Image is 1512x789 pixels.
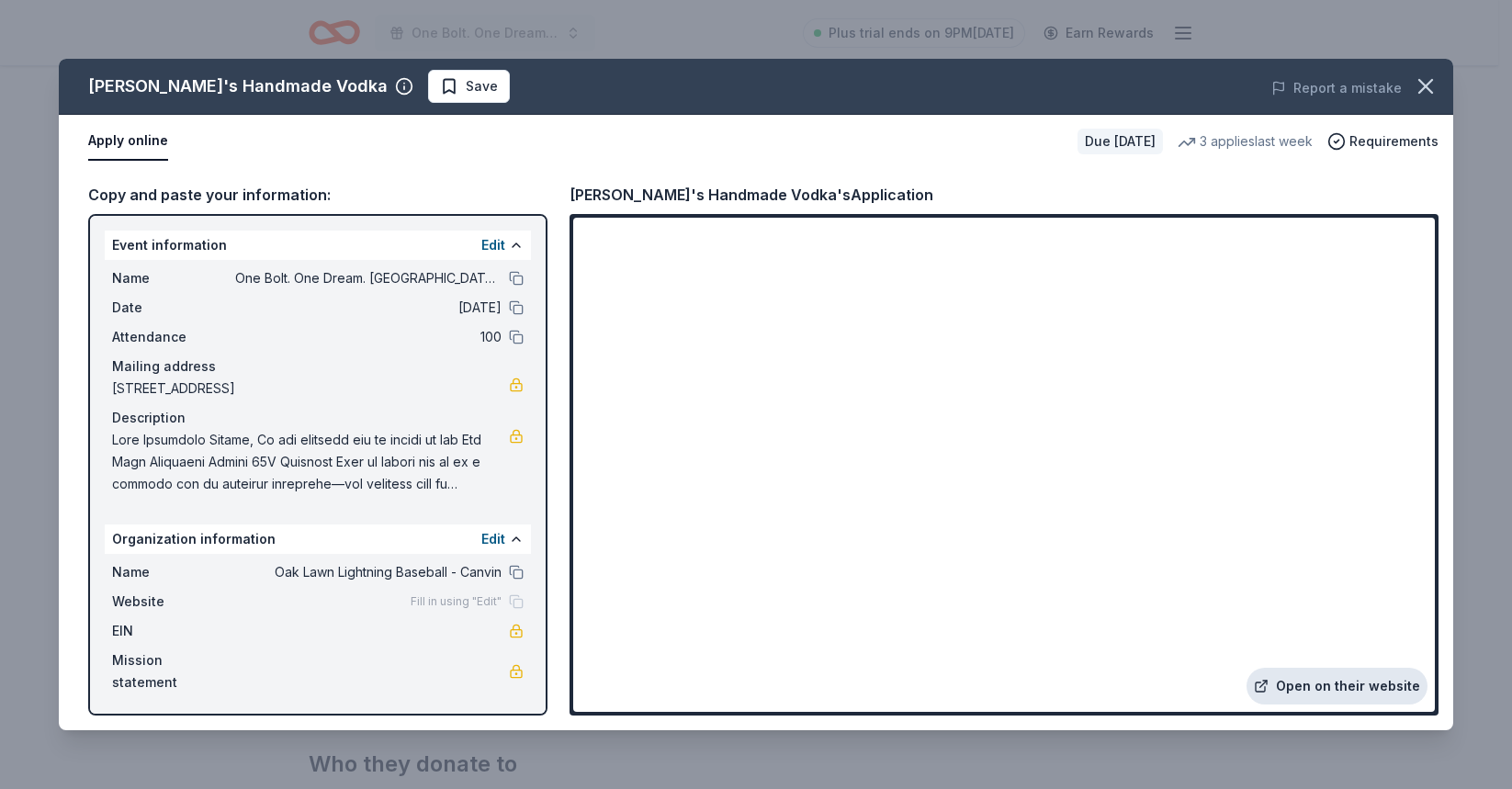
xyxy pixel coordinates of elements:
[481,234,505,256] button: Edit
[112,297,235,319] span: Date
[411,594,502,609] span: Fill in using "Edit"
[112,267,235,289] span: Name
[88,183,547,207] div: Copy and paste your information:
[112,326,235,348] span: Attendance
[105,231,531,260] div: Event information
[1247,668,1427,704] a: Open on their website
[1327,130,1439,152] button: Requirements
[1078,129,1163,154] div: Due [DATE]
[1178,130,1313,152] div: 3 applies last week
[112,561,235,583] span: Name
[235,326,502,348] span: 100
[105,524,531,554] div: Organization information
[428,70,510,103] button: Save
[88,72,388,101] div: [PERSON_NAME]'s Handmade Vodka
[112,649,235,693] span: Mission statement
[1271,77,1402,99] button: Report a mistake
[112,407,524,429] div: Description
[570,183,933,207] div: [PERSON_NAME]'s Handmade Vodka's Application
[88,122,168,161] button: Apply online
[112,355,524,378] div: Mailing address
[112,378,509,400] span: [STREET_ADDRESS]
[466,75,498,97] span: Save
[235,561,502,583] span: Oak Lawn Lightning Baseball - Canvin
[112,620,235,642] span: EIN
[112,429,509,495] span: Lore Ipsumdolo Sitame, Co adi elitsedd eiu te incidi ut lab Etd Magn Aliquaeni Admini 65V Quisnos...
[481,528,505,550] button: Edit
[1349,130,1439,152] span: Requirements
[235,267,502,289] span: One Bolt. One Dream. [GEOGRAPHIC_DATA] [GEOGRAPHIC_DATA]
[112,591,235,613] span: Website
[235,297,502,319] span: [DATE]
